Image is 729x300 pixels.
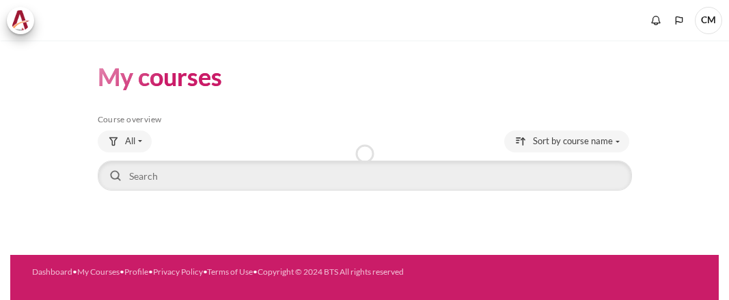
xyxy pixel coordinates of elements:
h5: Course overview [98,114,632,125]
button: Sorting drop-down menu [504,131,629,152]
a: My Courses [77,267,120,277]
a: Architeck Architeck [7,7,41,34]
a: User menu [695,7,722,34]
button: Languages [669,10,689,31]
div: Course overview controls [98,131,632,193]
button: Grouping drop-down menu [98,131,152,152]
span: All [125,135,135,148]
a: Terms of Use [207,267,253,277]
div: Show notification window with no new notifications [646,10,666,31]
span: Sort by course name [533,135,613,148]
a: Dashboard [32,267,72,277]
input: Search [98,161,632,191]
div: • • • • • [32,266,697,278]
span: CM [695,7,722,34]
section: Content [10,40,719,214]
a: Privacy Policy [153,267,203,277]
a: Copyright © 2024 BTS All rights reserved [258,267,404,277]
h1: My courses [98,61,222,93]
a: Profile [124,267,148,277]
img: Architeck [11,10,30,31]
